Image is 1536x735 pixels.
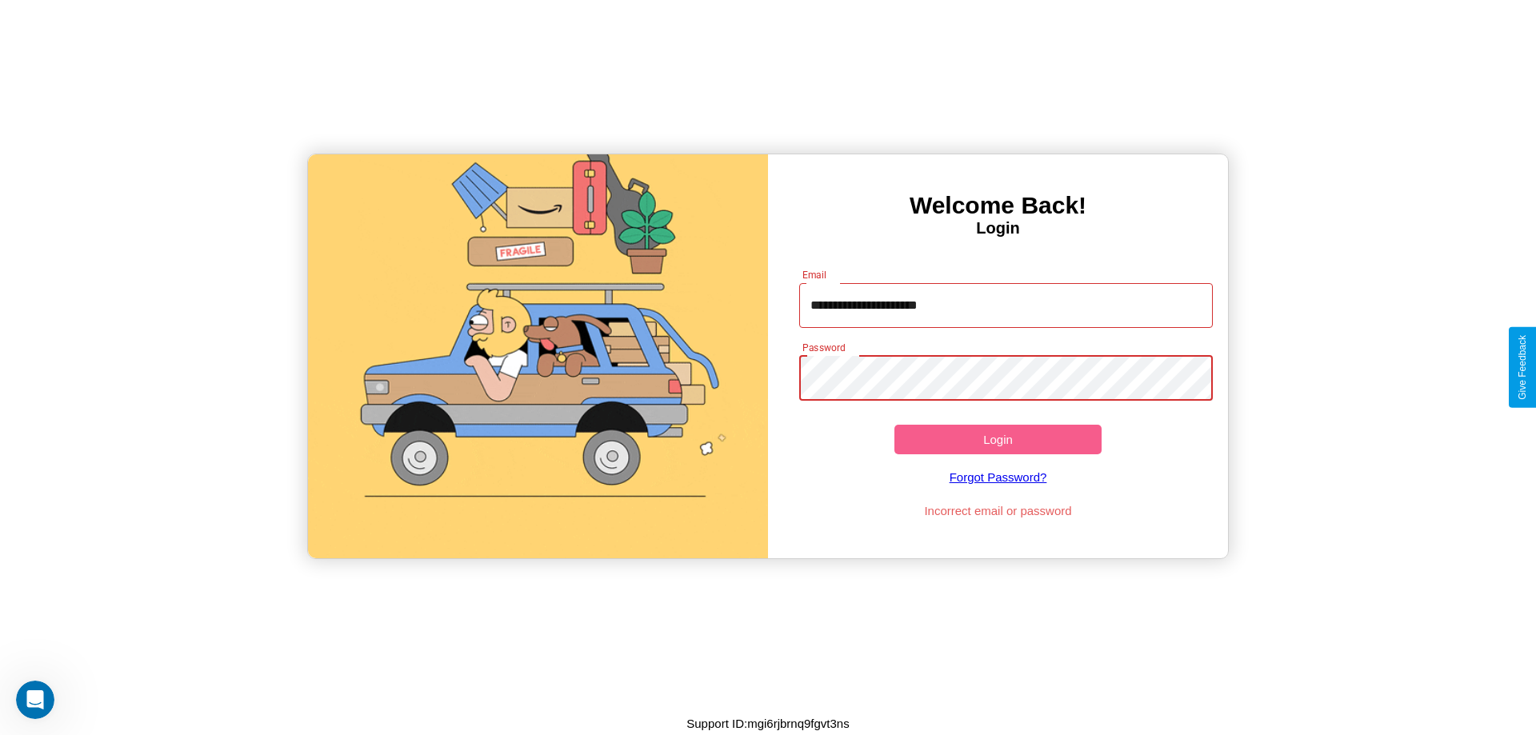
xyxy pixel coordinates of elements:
div: Give Feedback [1517,335,1528,400]
h4: Login [768,219,1228,238]
button: Login [894,425,1102,454]
p: Support ID: mgi6rjbrnq9fgvt3ns [686,713,849,734]
label: Password [802,341,845,354]
h3: Welcome Back! [768,192,1228,219]
iframe: Intercom live chat [16,681,54,719]
p: Incorrect email or password [791,500,1206,521]
img: gif [308,154,768,558]
a: Forgot Password? [791,454,1206,500]
label: Email [802,268,827,282]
